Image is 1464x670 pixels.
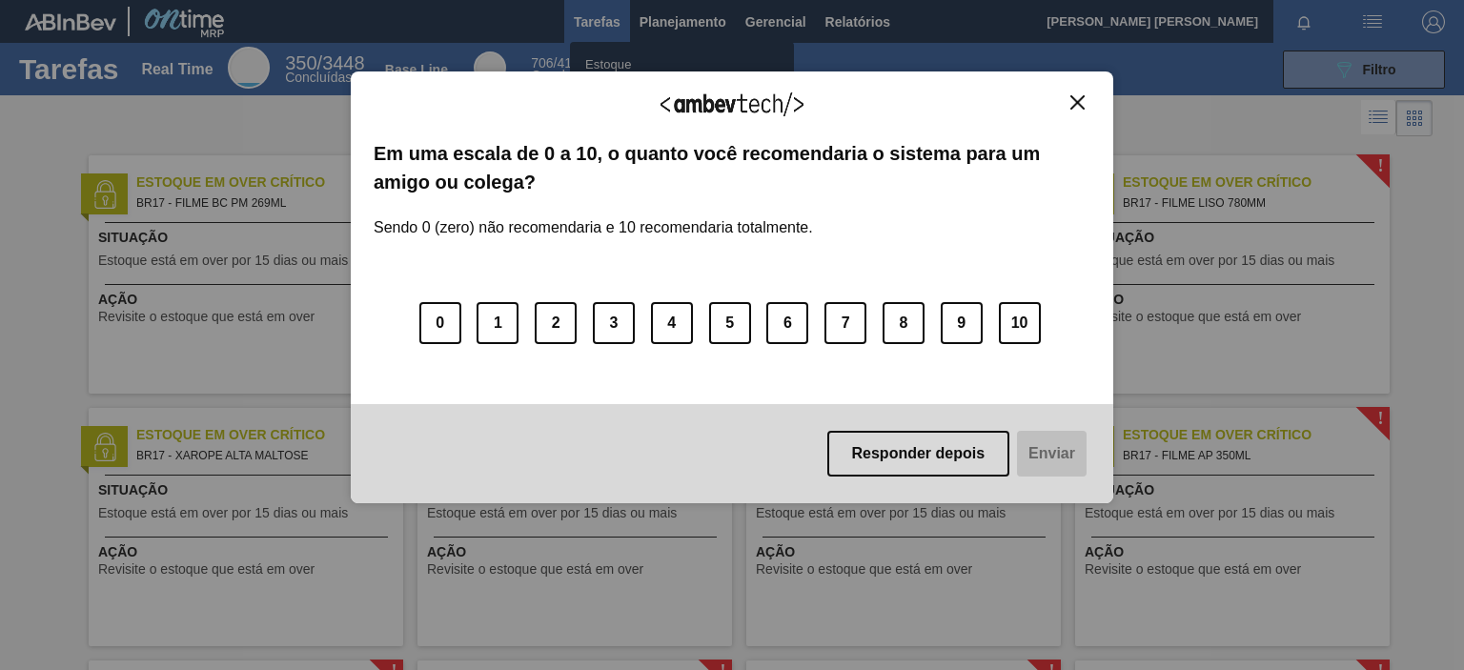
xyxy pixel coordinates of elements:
button: 7 [824,302,866,344]
button: 9 [941,302,983,344]
button: 0 [419,302,461,344]
button: 8 [883,302,925,344]
img: Close [1070,95,1085,110]
img: Logo Ambevtech [661,92,803,116]
button: 2 [535,302,577,344]
label: Em uma escala de 0 a 10, o quanto você recomendaria o sistema para um amigo ou colega? [374,139,1090,197]
label: Sendo 0 (zero) não recomendaria e 10 recomendaria totalmente. [374,196,813,236]
button: 4 [651,302,693,344]
button: Close [1065,94,1090,111]
button: 6 [766,302,808,344]
button: 1 [477,302,518,344]
button: 3 [593,302,635,344]
button: 5 [709,302,751,344]
button: Responder depois [827,431,1010,477]
button: 10 [999,302,1041,344]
